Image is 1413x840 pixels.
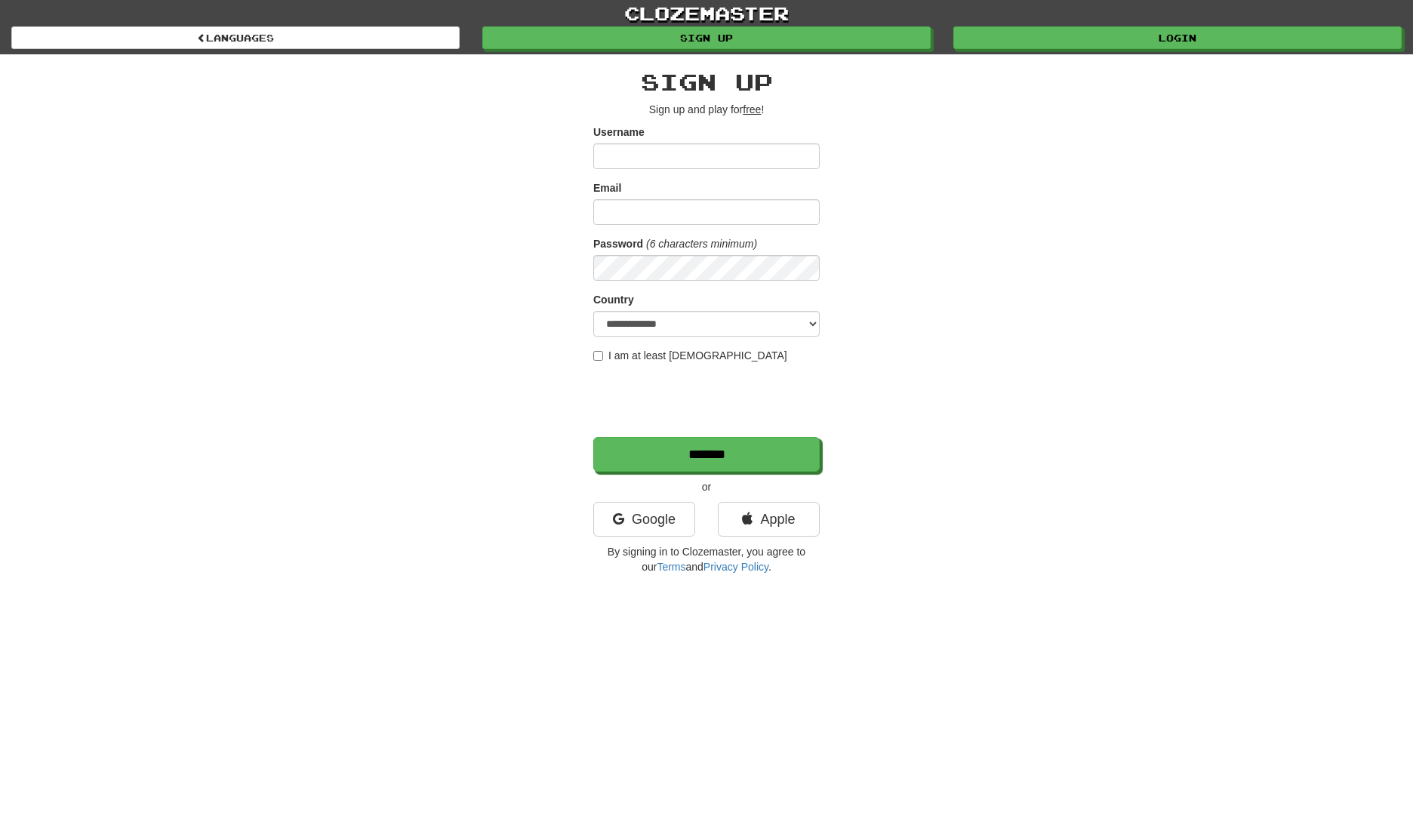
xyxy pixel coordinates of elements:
[593,348,787,363] label: I am at least [DEMOGRAPHIC_DATA]
[593,479,820,494] p: or
[703,561,768,573] a: Privacy Policy
[11,26,460,49] a: Languages
[657,561,685,573] a: Terms
[593,69,820,94] h2: Sign up
[646,238,757,250] em: (6 characters minimum)
[593,102,820,117] p: Sign up and play for !
[482,26,931,49] a: Sign up
[593,544,820,574] p: By signing in to Clozemaster, you agree to our and .
[593,180,621,195] label: Email
[718,502,820,537] a: Apple
[593,351,603,361] input: I am at least [DEMOGRAPHIC_DATA]
[593,292,634,307] label: Country
[593,236,643,251] label: Password
[953,26,1402,49] a: Login
[593,371,823,429] iframe: reCAPTCHA
[743,103,761,115] u: free
[593,125,645,140] label: Username
[593,502,695,537] a: Google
